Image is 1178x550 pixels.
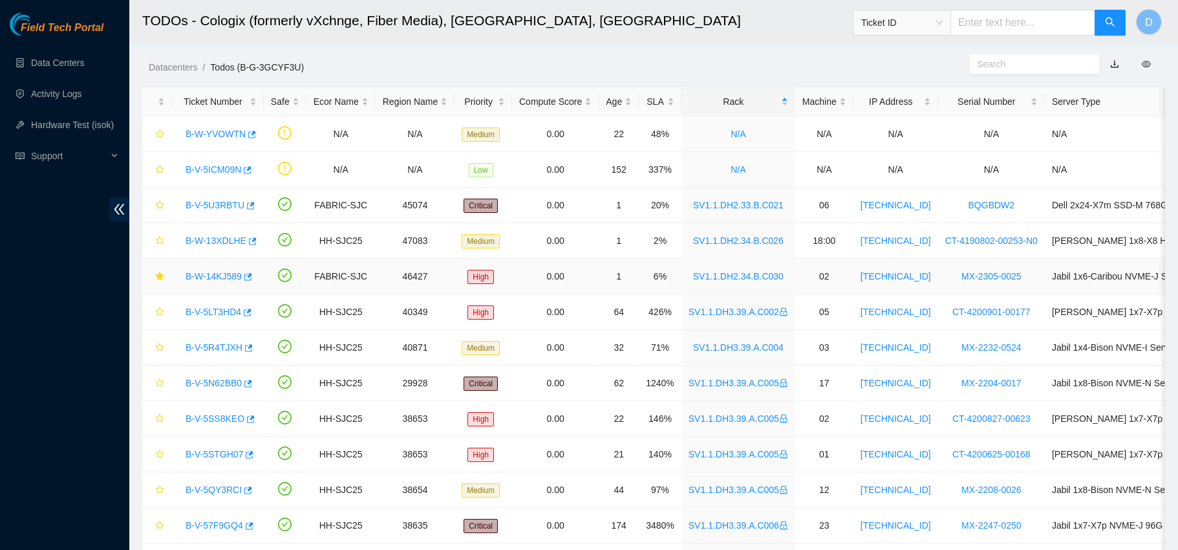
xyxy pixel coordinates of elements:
button: star [149,124,165,144]
a: BQGBDW2 [969,200,1015,210]
button: star [149,159,165,180]
a: MX-2208-0026 [961,485,1022,495]
td: 22 [599,116,639,152]
td: FABRIC-SJC [306,188,376,223]
td: 48% [639,116,681,152]
span: High [467,448,494,462]
a: [TECHNICAL_ID] [861,520,931,531]
a: B-V-57F9GQ4 [186,520,243,531]
span: star [155,165,164,175]
span: Medium [462,127,500,142]
a: B-V-5ICM09N [186,164,241,175]
td: 38653 [376,401,455,437]
td: 02 [795,259,853,294]
td: 0.00 [512,330,599,366]
td: 40871 [376,330,455,366]
a: B-W-14KJ589 [186,271,242,281]
td: 0.00 [512,472,599,508]
a: CT-4200901-00177 [952,307,1031,317]
span: check-circle [278,197,292,211]
span: star [155,379,164,389]
a: Todos (B-G-3GCYF3U) [210,62,304,72]
span: High [467,412,494,426]
a: download [1110,59,1119,69]
span: check-circle [278,446,292,460]
td: 0.00 [512,223,599,259]
a: Datacenters [149,62,197,72]
td: 1 [599,223,639,259]
td: N/A [795,116,853,152]
span: Critical [464,519,498,533]
button: star [149,337,165,358]
span: star [155,343,164,353]
span: Ticket ID [861,13,943,32]
td: 38653 [376,437,455,472]
a: CT-4200827-00623 [952,413,1031,424]
td: 05 [795,294,853,330]
td: 64 [599,294,639,330]
a: Akamai TechnologiesField Tech Portal [10,23,103,40]
span: check-circle [278,304,292,318]
td: HH-SJC25 [306,330,376,366]
a: [TECHNICAL_ID] [861,200,931,210]
td: 1 [599,259,639,294]
button: download [1100,54,1129,74]
td: N/A [376,116,455,152]
a: B-V-5LT3HD4 [186,307,241,317]
td: HH-SJC25 [306,294,376,330]
a: SV1.1.DH3.39.A.C005lock [689,413,788,424]
span: exclamation-circle [278,162,292,175]
td: 0.00 [512,508,599,544]
td: 174 [599,508,639,544]
span: check-circle [278,518,292,531]
span: lock [779,379,788,388]
td: 140% [639,437,681,472]
td: HH-SJC25 [306,508,376,544]
a: MX-2232-0524 [961,342,1022,353]
a: SV1.1.DH3.39.A.C005lock [689,485,788,495]
button: star [149,195,165,215]
a: B-V-5QY3RCI [186,485,242,495]
a: SV1.1.DH2.34.B.C026 [693,236,784,246]
button: star [149,515,165,536]
td: 44 [599,472,639,508]
td: 03 [795,330,853,366]
td: N/A [938,116,1045,152]
span: Field Tech Portal [21,22,103,34]
a: [TECHNICAL_ID] [861,307,931,317]
span: Critical [464,199,498,213]
a: [TECHNICAL_ID] [861,485,931,495]
span: Critical [464,377,498,391]
td: 02 [795,401,853,437]
td: N/A [306,152,376,188]
a: [TECHNICAL_ID] [861,271,931,281]
button: star [149,444,165,465]
span: High [467,270,494,284]
span: star [155,450,164,460]
a: SV1.1.DH3.39.A.C005lock [689,378,788,388]
span: lock [779,414,788,423]
td: 1 [599,188,639,223]
button: star [149,302,165,322]
span: star [155,201,164,211]
input: Search [977,57,1082,71]
td: 0.00 [512,401,599,437]
td: 46427 [376,259,455,294]
td: 6% [639,259,681,294]
td: 152 [599,152,639,188]
a: SV1.1.DH3.39.A.C004 [693,342,784,353]
a: [TECHNICAL_ID] [861,236,931,246]
td: 62 [599,366,639,401]
span: star [155,236,164,247]
a: N/A [731,164,745,175]
td: 32 [599,330,639,366]
a: [TECHNICAL_ID] [861,413,931,424]
td: 0.00 [512,366,599,401]
a: B-V-5SS8KEO [186,413,244,424]
button: star [149,266,165,287]
input: Enter text here... [950,10,1095,36]
td: 45074 [376,188,455,223]
td: HH-SJC25 [306,223,376,259]
td: 0.00 [512,188,599,223]
td: 38635 [376,508,455,544]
